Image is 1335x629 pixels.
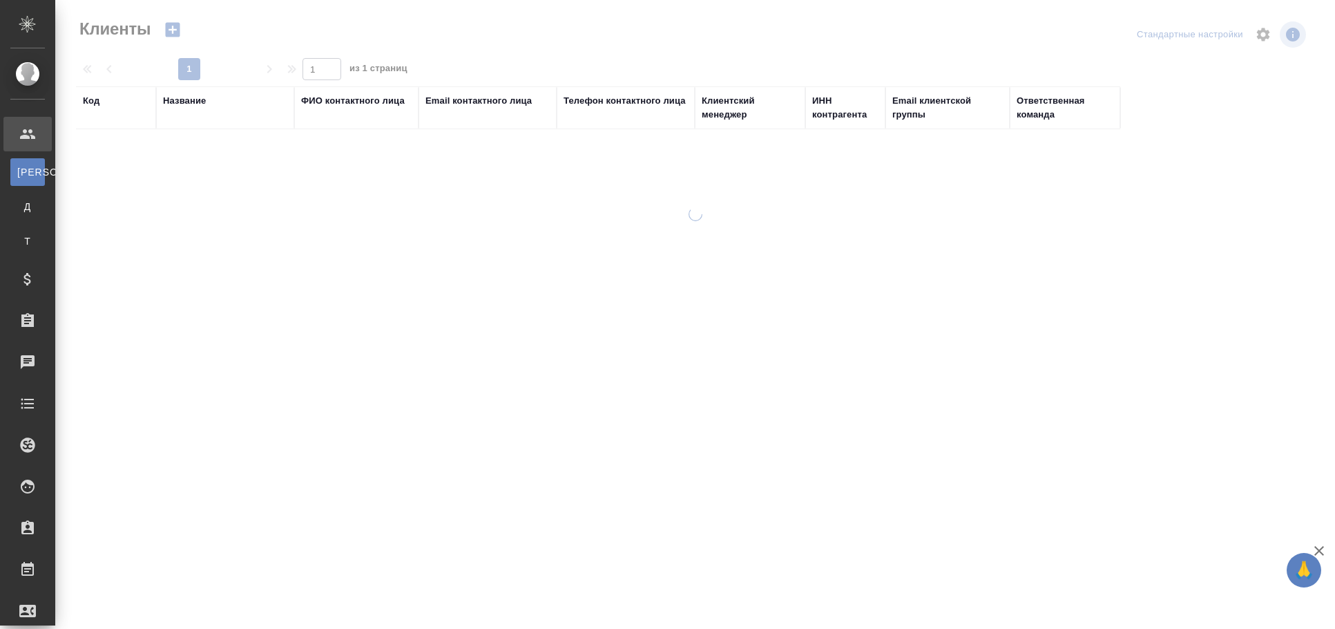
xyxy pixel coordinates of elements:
[564,94,686,108] div: Телефон контактного лица
[812,94,878,122] div: ИНН контрагента
[17,234,38,248] span: Т
[1292,556,1316,585] span: 🙏
[17,200,38,214] span: Д
[892,94,1003,122] div: Email клиентской группы
[1287,553,1321,588] button: 🙏
[10,227,45,255] a: Т
[702,94,798,122] div: Клиентский менеджер
[10,193,45,220] a: Д
[163,94,206,108] div: Название
[83,94,99,108] div: Код
[1017,94,1113,122] div: Ответственная команда
[425,94,532,108] div: Email контактного лица
[10,158,45,186] a: [PERSON_NAME]
[301,94,405,108] div: ФИО контактного лица
[17,165,38,179] span: [PERSON_NAME]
